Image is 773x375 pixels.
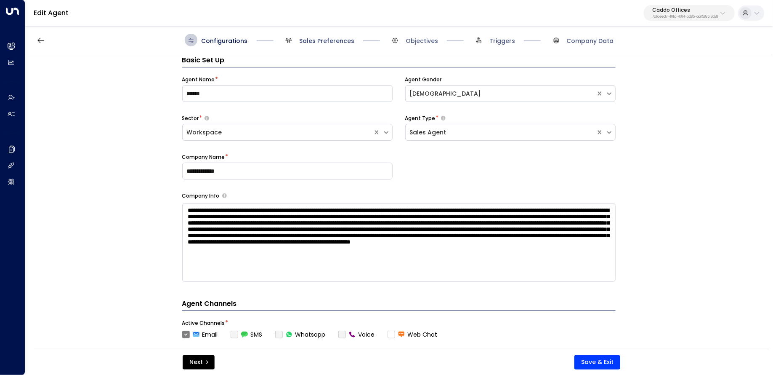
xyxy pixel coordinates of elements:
span: Triggers [489,37,515,45]
label: Web Chat [388,330,438,339]
a: Edit Agent [34,8,69,18]
label: Sector [182,115,199,122]
label: Email [182,330,218,339]
label: Voice [338,330,375,339]
h4: Agent Channels [182,299,616,311]
div: To activate this channel, please go to the Integrations page [275,330,326,339]
span: Sales Preferences [299,37,354,45]
button: Select whether your copilot will handle inquiries directly from leads or from brokers representin... [205,115,209,121]
button: Select whether your copilot will handle inquiries directly from leads or from brokers representin... [441,115,446,121]
div: Sales Agent [410,128,592,137]
label: SMS [231,330,263,339]
div: Workspace [187,128,369,137]
label: Agent Gender [405,76,442,83]
div: To activate this channel, please go to the Integrations page [231,330,263,339]
button: Next [183,355,215,370]
div: [DEMOGRAPHIC_DATA] [410,89,592,98]
h3: Basic Set Up [182,55,616,67]
label: Agent Name [182,76,215,83]
label: Agent Type [405,115,436,122]
button: Caddo Offices7b1ceed7-40fa-4014-bd85-aaf588512a38 [644,5,735,21]
span: Configurations [202,37,248,45]
button: Provide a brief overview of your company, including your industry, products or services, and any ... [222,193,227,198]
div: To activate this channel, please go to the Integrations page [338,330,375,339]
label: Company Info [182,192,220,200]
label: Active Channels [182,319,225,327]
button: Save & Exit [574,355,620,370]
label: Whatsapp [275,330,326,339]
p: 7b1ceed7-40fa-4014-bd85-aaf588512a38 [652,15,718,19]
p: Caddo Offices [652,8,718,13]
span: Company Data [567,37,614,45]
span: Objectives [406,37,438,45]
label: Company Name [182,153,225,161]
